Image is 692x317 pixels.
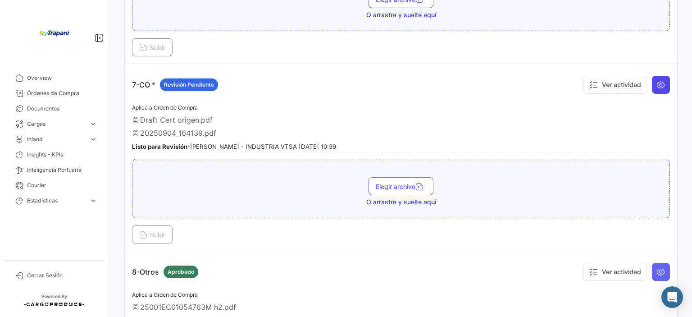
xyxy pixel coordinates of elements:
[139,44,165,51] span: Subir
[376,183,426,190] span: Elegir archivo
[27,120,86,128] span: Cargas
[7,101,101,116] a: Documentos
[27,166,97,174] span: Inteligencia Portuaria
[139,231,165,239] span: Subir
[89,135,97,143] span: expand_more
[168,268,194,276] span: Aprobado
[140,303,236,312] span: 25001EC01054763M h2.pdf
[27,89,97,97] span: Órdenes de Compra
[27,135,86,143] span: Inland
[89,197,97,205] span: expand_more
[132,291,198,298] span: Aplica a Orden de Compra
[27,151,97,159] span: Insights - KPIs
[140,115,213,124] span: Draft Cert origen.pdf
[366,198,436,207] span: O arrastre y suelte aquí
[7,178,101,193] a: Courier
[132,143,336,150] small: - [PERSON_NAME] - INDUSTRIA VTSA [DATE] 10:39
[132,143,187,150] b: Listo para Revisión
[661,286,683,308] div: Abrir Intercom Messenger
[132,38,173,56] button: Subir
[7,147,101,162] a: Insights - KPIs
[27,181,97,189] span: Courier
[27,271,97,280] span: Cerrar Sesión
[132,266,198,278] p: 8-Otros
[164,81,214,89] span: Revisión Pendiente
[27,197,86,205] span: Estadísticas
[132,104,198,111] span: Aplica a Orden de Compra
[32,11,77,56] img: bd005829-9598-4431-b544-4b06bbcd40b2.jpg
[140,129,216,138] span: 20250904_164139.pdf
[132,225,173,243] button: Subir
[7,162,101,178] a: Inteligencia Portuaria
[583,76,647,94] button: Ver actividad
[7,86,101,101] a: Órdenes de Compra
[27,105,97,113] span: Documentos
[132,78,218,91] p: 7-CO *
[583,263,647,281] button: Ver actividad
[89,120,97,128] span: expand_more
[7,70,101,86] a: Overview
[369,177,433,195] button: Elegir archivo
[27,74,97,82] span: Overview
[366,10,436,19] span: O arrastre y suelte aquí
